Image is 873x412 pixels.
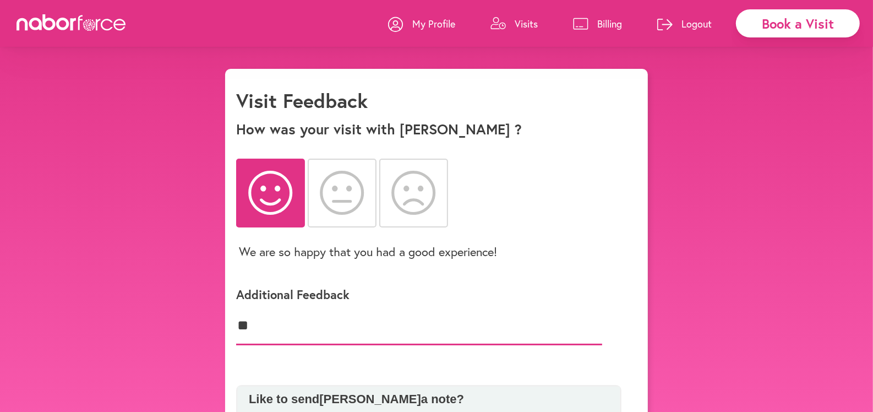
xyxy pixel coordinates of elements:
p: Billing [597,17,622,30]
a: Logout [657,7,712,40]
p: Additional Feedback [236,286,621,302]
p: Logout [681,17,712,30]
h1: Visit Feedback [236,89,368,112]
p: Visits [515,17,538,30]
a: Billing [573,7,622,40]
p: My Profile [412,17,455,30]
p: How was your visit with [PERSON_NAME] ? [236,121,637,138]
a: My Profile [388,7,455,40]
p: We are so happy that you had a good experience! [239,243,497,259]
a: Visits [490,7,538,40]
div: Book a Visit [736,9,860,37]
p: Like to send [PERSON_NAME] a note? [243,392,614,406]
